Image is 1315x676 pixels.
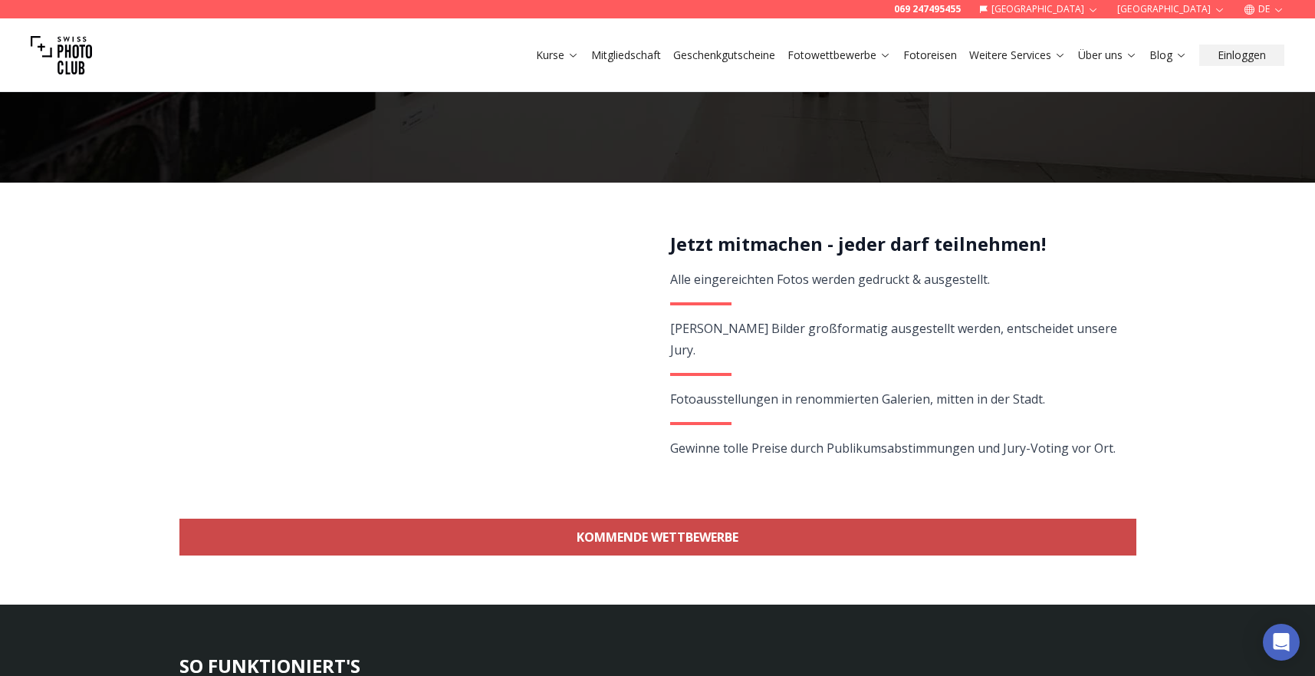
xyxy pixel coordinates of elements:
a: Über uns [1078,48,1137,63]
a: 069 247495455 [894,3,961,15]
span: Gewinne tolle Preise durch Publikumsabstimmungen und Jury-Voting vor Ort. [670,440,1116,457]
a: Fotowettbewerbe [787,48,891,63]
span: [PERSON_NAME] Bilder großformatig ausgestellt werden, entscheidet unsere Jury. [670,320,1117,358]
button: Blog [1143,45,1193,66]
button: Einloggen [1199,45,1284,66]
button: Kurse [530,45,585,66]
button: Weitere Services [963,45,1072,66]
a: Weitere Services [969,48,1066,63]
img: Swiss photo club [31,25,92,86]
a: Mitgliedschaft [591,48,661,63]
button: Über uns [1072,45,1143,66]
h2: Jetzt mitmachen - jeder darf teilnehmen! [670,232,1119,256]
span: Alle eingereichten Fotos werden gedruckt & ausgestellt. [670,271,990,288]
button: Fotowettbewerbe [781,45,897,66]
a: Geschenkgutscheine [673,48,775,63]
a: Blog [1149,48,1187,63]
span: Fotoausstellungen in renommierten Galerien, mitten in der Stadt. [670,391,1045,407]
a: KOMMENDE WETTBEWERBE [179,519,1136,556]
button: Fotoreisen [897,45,963,66]
a: Kurse [536,48,579,63]
button: Geschenkgutscheine [667,45,781,66]
button: Mitgliedschaft [585,45,667,66]
div: Open Intercom Messenger [1263,624,1300,661]
a: Fotoreisen [903,48,957,63]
